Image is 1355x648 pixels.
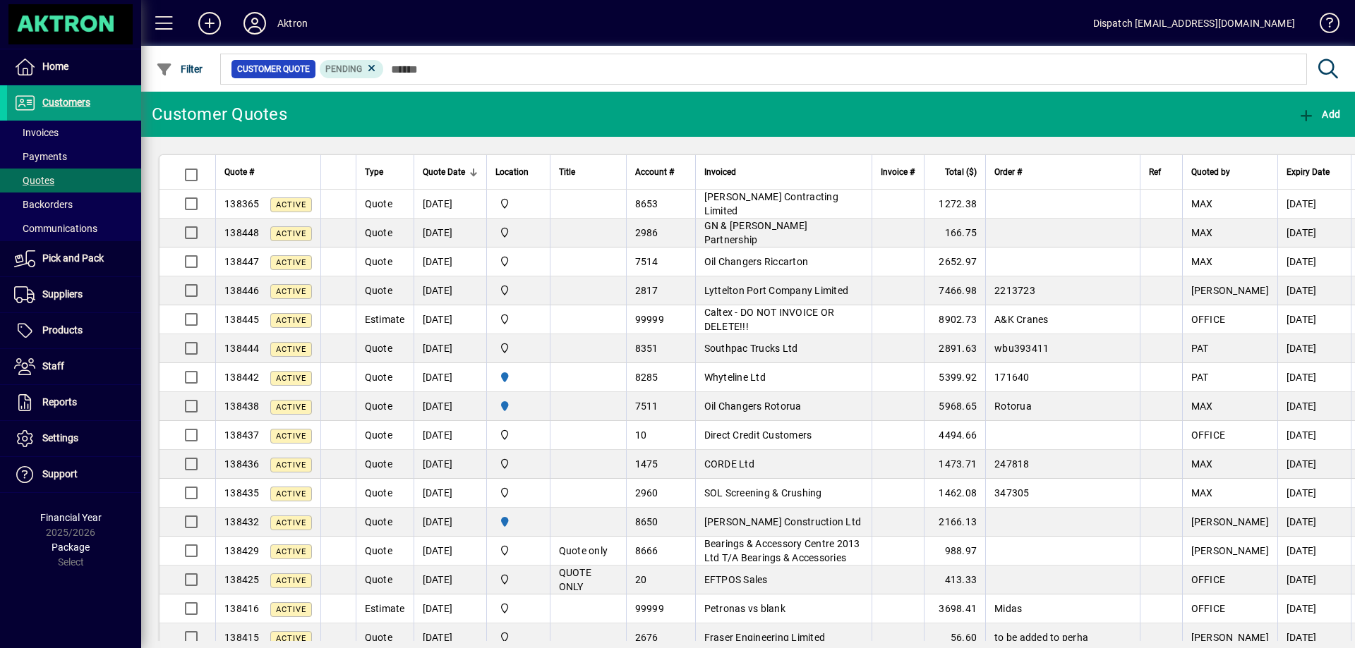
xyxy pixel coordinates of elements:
[924,508,985,537] td: 2166.13
[365,256,392,267] span: Quote
[224,314,260,325] span: 138445
[704,164,736,180] span: Invoiced
[495,164,529,180] span: Location
[224,603,260,614] span: 138416
[1287,164,1330,180] span: Expiry Date
[365,285,392,296] span: Quote
[224,545,260,556] span: 138429
[1191,603,1226,614] span: OFFICE
[277,12,308,35] div: Aktron
[276,287,306,296] span: Active
[924,276,985,305] td: 7466.98
[14,175,54,186] span: Quotes
[365,227,392,238] span: Quote
[423,164,465,180] span: Quote Date
[276,547,306,556] span: Active
[1298,109,1340,120] span: Add
[881,164,915,180] span: Invoice #
[559,567,591,592] span: QUOTE ONLY
[414,537,486,566] td: [DATE]
[635,429,647,441] span: 10
[1191,343,1209,354] span: PAT
[7,421,141,456] a: Settings
[559,164,575,180] span: Title
[704,343,798,354] span: Southpac Trucks Ltd
[704,220,808,245] span: GN & [PERSON_NAME] Partnership
[224,487,260,499] span: 138435
[224,429,260,441] span: 138437
[365,545,392,556] span: Quote
[1309,3,1337,49] a: Knowledge Base
[1277,508,1351,537] td: [DATE]
[704,256,809,267] span: Oil Changers Riccarton
[1191,545,1269,556] span: [PERSON_NAME]
[7,241,141,276] a: Pick and Pack
[994,632,1088,643] span: to be added to perha
[224,256,260,267] span: 138447
[994,164,1022,180] span: Order #
[704,603,785,614] span: Petronas vs blank
[704,458,754,470] span: CORDE Ltd
[994,343,1049,354] span: wbu393411
[495,398,541,414] span: HAMILTON
[704,372,766,383] span: Whyteline Ltd
[495,485,541,501] span: Central
[224,574,260,585] span: 138425
[224,372,260,383] span: 138442
[704,429,812,441] span: Direct Credit Customers
[365,487,392,499] span: Quote
[14,223,97,234] span: Communications
[276,460,306,470] span: Active
[635,632,658,643] span: 2676
[14,127,59,138] span: Invoices
[365,343,392,354] span: Quote
[1149,164,1161,180] span: Ref
[704,574,768,585] span: EFTPOS Sales
[1277,566,1351,594] td: [DATE]
[635,401,658,412] span: 7511
[1277,392,1351,421] td: [DATE]
[414,392,486,421] td: [DATE]
[994,372,1030,383] span: 171640
[495,456,541,472] span: Central
[42,61,68,72] span: Home
[42,97,90,108] span: Customers
[187,11,232,36] button: Add
[414,566,486,594] td: [DATE]
[276,374,306,383] span: Active
[14,151,67,162] span: Payments
[276,518,306,527] span: Active
[1191,164,1230,180] span: Quoted by
[924,421,985,450] td: 4494.66
[276,200,306,209] span: Active
[7,169,141,192] a: Quotes
[1287,164,1342,180] div: Expiry Date
[42,252,104,264] span: Pick and Pack
[365,603,405,614] span: Estimate
[276,489,306,499] span: Active
[414,594,486,623] td: [DATE]
[365,632,392,643] span: Quote
[365,516,392,527] span: Quote
[320,60,384,78] mat-chip: Pending Status: Pending
[924,334,985,363] td: 2891.63
[365,164,383,180] span: Type
[635,314,664,325] span: 99999
[495,341,541,356] span: Central
[994,487,1030,499] span: 347305
[224,516,260,527] span: 138432
[1191,256,1213,267] span: MAX
[1294,102,1344,127] button: Add
[704,401,802,412] span: Oil Changers Rotorua
[495,312,541,327] span: Central
[924,363,985,392] td: 5399.92
[1191,574,1226,585] span: OFFICE
[1191,227,1213,238] span: MAX
[414,450,486,479] td: [DATE]
[7,313,141,348] a: Products
[414,276,486,305] td: [DATE]
[495,254,541,269] span: Central
[924,450,985,479] td: 1473.71
[704,285,849,296] span: Lyttelton Port Company Limited
[495,543,541,558] span: Central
